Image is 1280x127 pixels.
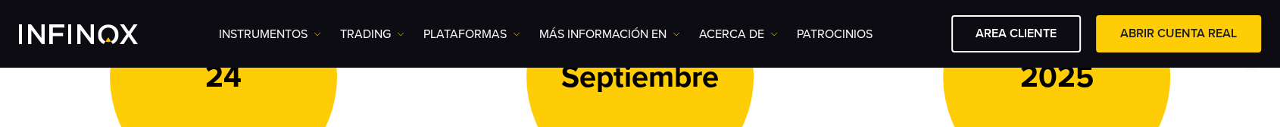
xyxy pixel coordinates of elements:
[1020,59,1094,95] p: 2025
[19,24,173,44] a: INFINOX Logo
[539,25,680,43] a: Más información en
[205,59,242,95] p: 24
[561,59,719,95] p: Septiembre
[340,25,404,43] a: TRADING
[951,15,1081,52] a: AREA CLIENTE
[423,25,520,43] a: PLATAFORMAS
[219,25,321,43] a: Instrumentos
[797,25,873,43] a: Patrocinios
[1096,15,1261,52] a: ABRIR CUENTA REAL
[699,25,778,43] a: ACERCA DE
